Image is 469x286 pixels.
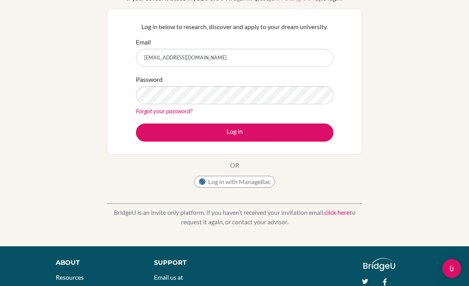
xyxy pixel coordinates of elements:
button: Log in with ManageBac [194,176,275,188]
a: Forgot your password? [136,107,192,115]
div: About [56,258,136,268]
label: Email [136,38,151,47]
p: Log in below to research, discover and apply to your dream university. [136,22,333,32]
div: Support [154,258,227,268]
a: click here [324,209,350,216]
p: OR [230,161,239,170]
button: Log in [136,124,333,142]
label: Password [136,75,163,85]
p: BridgeU is an invite only platform. If you haven’t received your invitation email, to request it ... [107,208,362,227]
a: Resources [56,274,84,281]
div: Open Intercom Messenger [442,259,461,278]
img: logo_white@2x-f4f0deed5e89b7ecb1c2cc34c3e3d731f90f0f143d5ea2071677605dd97b5244.png [363,258,395,271]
